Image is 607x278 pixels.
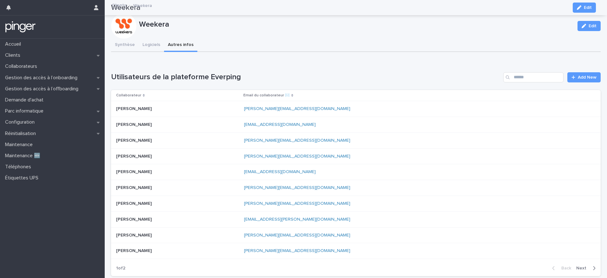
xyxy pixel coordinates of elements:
[547,265,574,271] button: Back
[3,131,41,137] p: Réinitialisation
[3,119,40,125] p: Configuration
[116,216,153,222] p: [PERSON_NAME]
[139,39,164,52] button: Logiciels
[3,41,26,47] p: Accueil
[116,152,153,159] p: [PERSON_NAME]
[111,180,601,196] tr: [PERSON_NAME][PERSON_NAME] [PERSON_NAME][EMAIL_ADDRESS][DOMAIN_NAME]
[244,233,350,237] a: [PERSON_NAME][EMAIL_ADDRESS][DOMAIN_NAME]
[244,154,350,158] a: [PERSON_NAME][EMAIL_ADDRESS][DOMAIN_NAME]
[244,201,350,206] a: [PERSON_NAME][EMAIL_ADDRESS][DOMAIN_NAME]
[5,21,36,33] img: mTgBEunGTSyRkCgitkcU
[111,211,601,227] tr: [PERSON_NAME][PERSON_NAME] [EMAIL_ADDRESS][PERSON_NAME][DOMAIN_NAME]
[111,101,601,117] tr: [PERSON_NAME][PERSON_NAME] [PERSON_NAME][EMAIL_ADDRESS][DOMAIN_NAME]
[116,137,153,143] p: [PERSON_NAME]
[111,196,601,211] tr: [PERSON_NAME][PERSON_NAME] [PERSON_NAME][EMAIL_ADDRESS][DOMAIN_NAME]
[111,148,601,164] tr: [PERSON_NAME][PERSON_NAME] [PERSON_NAME][EMAIL_ADDRESS][DOMAIN_NAME]
[111,117,601,133] tr: [PERSON_NAME][PERSON_NAME] [EMAIL_ADDRESS][DOMAIN_NAME]
[3,108,49,114] p: Parc informatique
[244,138,350,143] a: [PERSON_NAME][EMAIL_ADDRESS][DOMAIN_NAME]
[3,63,42,69] p: Collaborateurs
[244,185,350,190] a: [PERSON_NAME][EMAIL_ADDRESS][DOMAIN_NAME]
[3,142,38,148] p: Maintenance
[567,72,601,82] a: Add New
[244,122,316,127] a: [EMAIL_ADDRESS][DOMAIN_NAME]
[558,266,571,270] span: Back
[111,39,139,52] button: Synthèse
[116,184,153,191] p: [PERSON_NAME]
[116,121,153,127] p: [PERSON_NAME]
[164,39,197,52] button: Autres infos
[244,170,316,174] a: [EMAIL_ADDRESS][DOMAIN_NAME]
[577,21,601,31] button: Edit
[576,266,590,270] span: Next
[578,75,597,80] span: Add New
[3,175,43,181] p: Étiquettes UPS
[111,243,601,259] tr: [PERSON_NAME][PERSON_NAME] [PERSON_NAME][EMAIL_ADDRESS][DOMAIN_NAME]
[3,86,83,92] p: Gestion des accès à l’offboarding
[116,168,153,175] p: [PERSON_NAME]
[3,97,49,103] p: Demande d'achat
[116,105,153,112] p: [PERSON_NAME]
[139,20,572,29] p: Weekera
[574,265,601,271] button: Next
[3,164,36,170] p: Téléphones
[116,231,153,238] p: [PERSON_NAME]
[111,133,601,148] tr: [PERSON_NAME][PERSON_NAME] [PERSON_NAME][EMAIL_ADDRESS][DOMAIN_NAME]
[116,92,141,99] p: Collaborateur
[244,217,350,222] a: [EMAIL_ADDRESS][PERSON_NAME][DOMAIN_NAME]
[244,107,350,111] a: [PERSON_NAME][EMAIL_ADDRESS][DOMAIN_NAME]
[112,1,126,9] a: Clients
[3,75,82,81] p: Gestion des accès à l’onboarding
[111,261,130,276] p: 1 of 2
[243,92,290,99] p: Email du collaborateur ✉️
[133,2,152,9] p: Weekera
[589,24,597,28] span: Edit
[111,227,601,243] tr: [PERSON_NAME][PERSON_NAME] [PERSON_NAME][EMAIL_ADDRESS][DOMAIN_NAME]
[116,200,153,206] p: [PERSON_NAME]
[503,72,564,82] input: Search
[3,52,25,58] p: Clients
[116,247,153,254] p: [PERSON_NAME]
[244,249,350,253] a: [PERSON_NAME][EMAIL_ADDRESS][DOMAIN_NAME]
[3,153,45,159] p: Maintenance 🆕
[111,73,501,82] h1: Utilisateurs de la plateforme Everping
[111,164,601,180] tr: [PERSON_NAME][PERSON_NAME] [EMAIL_ADDRESS][DOMAIN_NAME]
